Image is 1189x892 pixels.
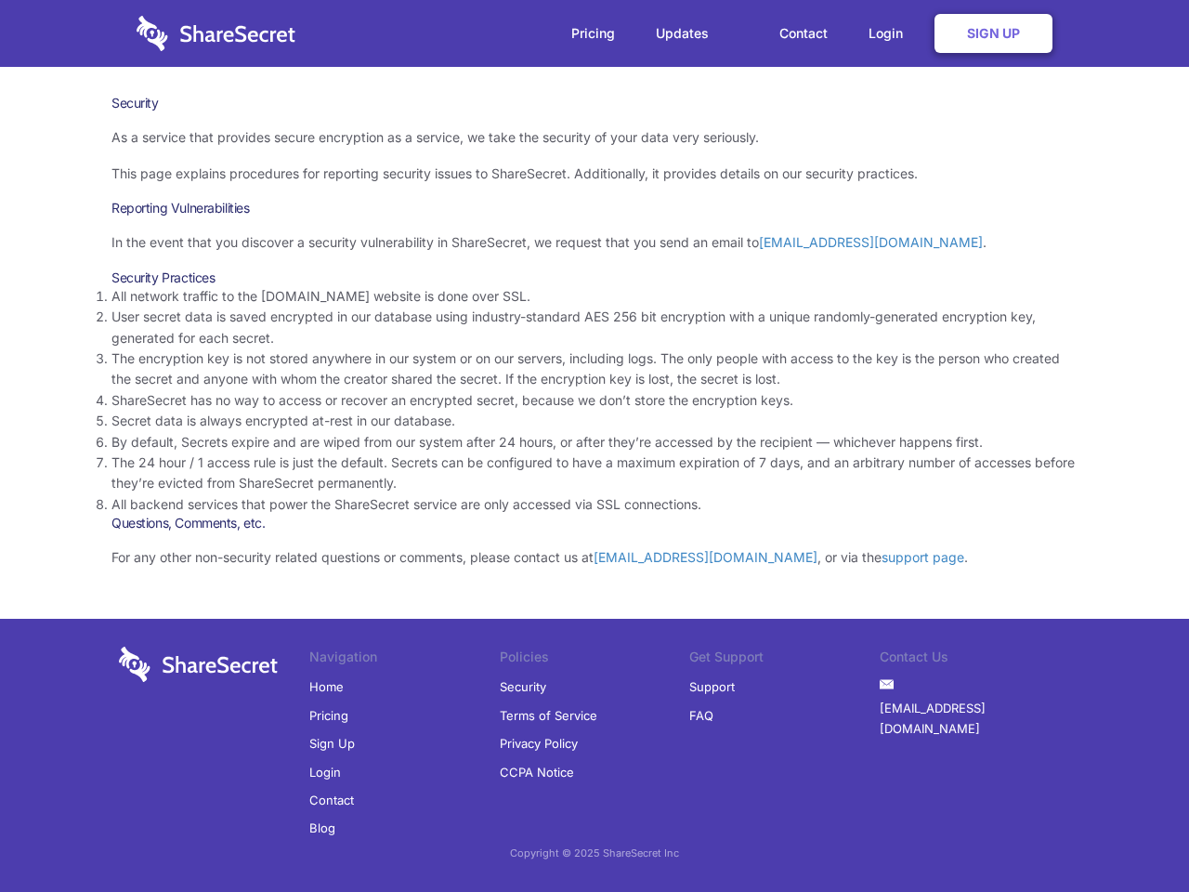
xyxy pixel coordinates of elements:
[119,647,278,682] img: logo-wordmark-white-trans-d4663122ce5f474addd5e946df7df03e33cb6a1c49d2221995e7729f52c070b2.svg
[500,673,546,701] a: Security
[111,164,1078,184] p: This page explains procedures for reporting security issues to ShareSecret. Additionally, it prov...
[309,814,335,842] a: Blog
[111,515,1078,531] h3: Questions, Comments, etc.
[111,232,1078,253] p: In the event that you discover a security vulnerability in ShareSecret, we request that you send ...
[500,758,574,786] a: CCPA Notice
[111,411,1078,431] li: Secret data is always encrypted at-rest in our database.
[689,702,713,729] a: FAQ
[880,694,1070,743] a: [EMAIL_ADDRESS][DOMAIN_NAME]
[111,547,1078,568] p: For any other non-security related questions or comments, please contact us at , or via the .
[111,432,1078,453] li: By default, Secrets expire and are wiped from our system after 24 hours, or after they’re accesse...
[689,647,880,673] li: Get Support
[111,390,1078,411] li: ShareSecret has no way to access or recover an encrypted secret, because we don’t store the encry...
[111,307,1078,348] li: User secret data is saved encrypted in our database using industry-standard AES 256 bit encryptio...
[880,647,1070,673] li: Contact Us
[111,200,1078,216] h3: Reporting Vulnerabilities
[689,673,735,701] a: Support
[500,729,578,757] a: Privacy Policy
[309,729,355,757] a: Sign Up
[111,286,1078,307] li: All network traffic to the [DOMAIN_NAME] website is done over SSL.
[111,494,1078,515] li: All backend services that power the ShareSecret service are only accessed via SSL connections.
[594,549,817,565] a: [EMAIL_ADDRESS][DOMAIN_NAME]
[882,549,964,565] a: support page
[309,758,341,786] a: Login
[111,95,1078,111] h1: Security
[500,647,690,673] li: Policies
[111,348,1078,390] li: The encryption key is not stored anywhere in our system or on our servers, including logs. The on...
[759,234,983,250] a: [EMAIL_ADDRESS][DOMAIN_NAME]
[500,702,597,729] a: Terms of Service
[309,647,500,673] li: Navigation
[111,269,1078,286] h3: Security Practices
[309,702,348,729] a: Pricing
[309,786,354,814] a: Contact
[761,5,846,62] a: Contact
[137,16,295,51] img: logo-wordmark-white-trans-d4663122ce5f474addd5e946df7df03e33cb6a1c49d2221995e7729f52c070b2.svg
[111,453,1078,494] li: The 24 hour / 1 access rule is just the default. Secrets can be configured to have a maximum expi...
[553,5,634,62] a: Pricing
[309,673,344,701] a: Home
[934,14,1052,53] a: Sign Up
[850,5,931,62] a: Login
[111,127,1078,148] p: As a service that provides secure encryption as a service, we take the security of your data very...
